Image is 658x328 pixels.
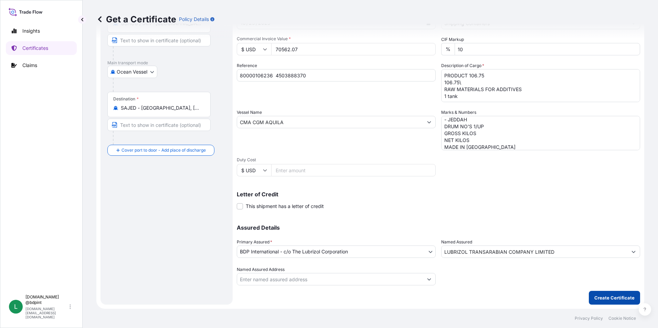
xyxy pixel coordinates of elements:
button: Select transport [107,66,157,78]
p: Assured Details [237,225,640,230]
p: Letter of Credit [237,192,640,197]
input: Enter booking reference [237,69,436,81]
button: Cover port to door - Add place of discharge [107,145,214,156]
a: Cookie Notice [608,316,636,321]
span: Primary Assured [237,239,272,245]
a: Claims [6,58,77,72]
p: [DOMAIN_NAME][EMAIL_ADDRESS][DOMAIN_NAME] [25,307,68,319]
button: Show suggestions [423,116,435,128]
span: Commercial Invoice Value [237,36,436,42]
label: Named Assured Address [237,266,285,273]
input: Destination [121,105,202,111]
span: Ocean Vessel [117,68,147,75]
span: BDP International - c/o The Lubrizol Corporation [240,248,348,255]
p: Insights [22,28,40,34]
input: Type to search vessel name or IMO [237,116,423,128]
input: Text to appear on certificate [107,34,211,46]
label: Reference [237,62,257,69]
p: Main transport mode [107,60,226,66]
button: Create Certificate [589,291,640,305]
p: Policy Details [179,16,209,23]
span: L [14,303,18,310]
a: Insights [6,24,77,38]
button: BDP International - c/o The Lubrizol Corporation [237,245,436,258]
span: Duty Cost [237,157,436,163]
label: Vessel Name [237,109,262,116]
label: CIF Markup [441,36,464,43]
p: [DOMAIN_NAME] @bdpint [25,294,68,305]
input: Enter amount [271,164,436,176]
a: Certificates [6,41,77,55]
p: Get a Certificate [96,14,176,25]
input: Assured Name [442,245,627,258]
button: Show suggestions [423,273,435,285]
label: Named Assured [441,239,472,245]
input: Text to appear on certificate [107,119,211,131]
p: Claims [22,62,37,69]
input: Enter percentage between 0 and 24% [455,43,640,55]
input: Enter amount [271,43,436,55]
label: Description of Cargo [441,62,484,69]
a: Privacy Policy [575,316,603,321]
input: Named Assured Address [237,273,423,285]
label: Marks & Numbers [441,109,476,116]
div: Destination [113,96,139,102]
span: Cover port to door - Add place of discharge [121,147,206,154]
div: % [441,43,455,55]
span: This shipment has a letter of credit [246,203,324,210]
p: Certificates [22,45,48,52]
p: Create Certificate [594,294,635,301]
button: Show suggestions [627,245,640,258]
